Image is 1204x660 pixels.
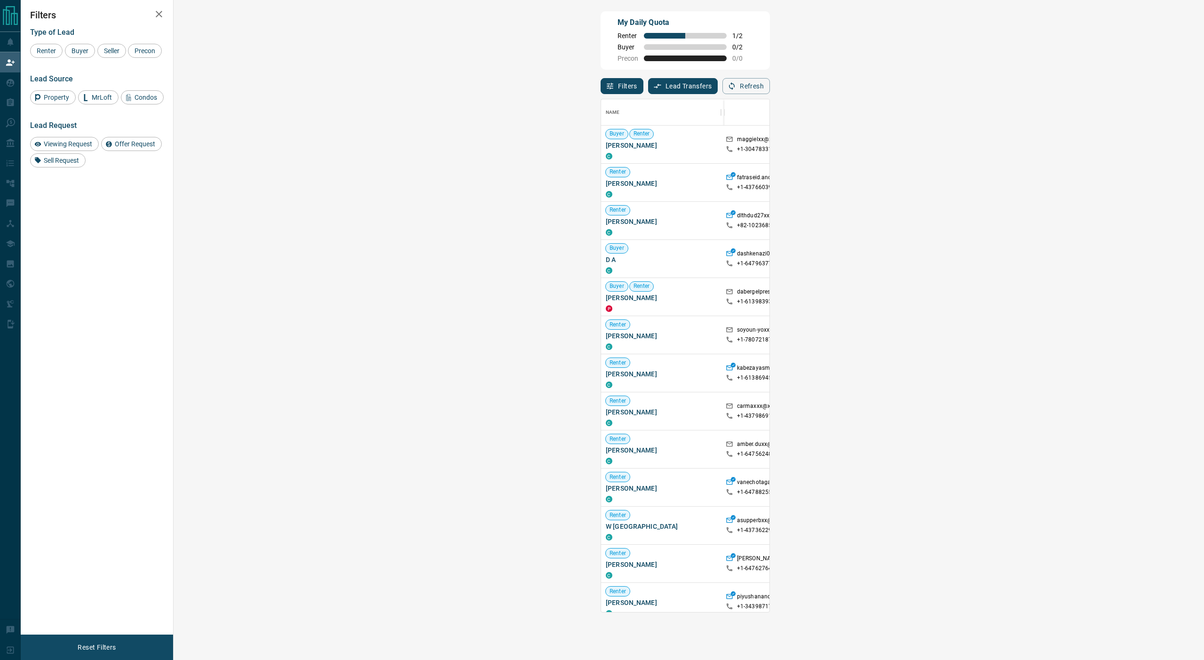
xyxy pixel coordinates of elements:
span: Property [40,94,72,101]
div: condos.ca [606,458,612,464]
span: Renter [606,206,630,214]
span: Condos [131,94,160,101]
span: 0 / 2 [732,43,753,51]
p: carmaxxx@x [737,402,770,412]
p: +1- 64762764xx [737,565,778,573]
span: Buyer [68,47,92,55]
span: [PERSON_NAME] [606,217,716,226]
span: 0 / 0 [732,55,753,62]
span: Renter [606,588,630,596]
span: [PERSON_NAME] [606,293,716,302]
h2: Filters [30,9,164,21]
span: Seller [101,47,123,55]
span: Type of Lead [30,28,74,37]
div: Condos [121,90,164,104]
div: condos.ca [606,496,612,502]
span: Renter [606,473,630,481]
div: condos.ca [606,153,612,159]
div: Sell Request [30,153,86,167]
span: Buyer [606,130,628,138]
div: Property [30,90,76,104]
div: condos.ca [606,343,612,350]
div: Buyer [65,44,95,58]
button: Lead Transfers [648,78,718,94]
span: Precon [618,55,638,62]
div: condos.ca [606,572,612,579]
span: Offer Request [111,140,158,148]
button: Refresh [722,78,770,94]
span: [PERSON_NAME] [606,560,716,569]
span: Lead Request [30,121,77,130]
span: Renter [606,168,630,176]
p: +1- 64796377xx [737,260,778,268]
p: fatraseid.andinexx@x [737,174,793,183]
p: +1- 43766039xx [737,183,778,191]
p: +1- 30478331xx [737,145,778,153]
div: Viewing Request [30,137,99,151]
p: +1- 64756248xx [737,450,778,458]
div: condos.ca [606,267,612,274]
p: My Daily Quota [618,17,753,28]
p: asupperbxx@x [737,517,776,526]
span: Buyer [618,43,638,51]
span: Renter [606,435,630,443]
button: Filters [601,78,643,94]
div: Seller [97,44,126,58]
p: +1- 43736229xx [737,526,778,534]
div: Precon [128,44,162,58]
div: condos.ca [606,420,612,426]
p: +1- 34398717xx [737,603,778,611]
span: Renter [606,321,630,329]
span: Renter [606,397,630,405]
p: +1- 61386945xx [737,374,778,382]
span: Renter [630,282,654,290]
p: dabergelprestxx@x [737,288,786,298]
div: Renter [30,44,63,58]
p: +1- 61398393xx [737,298,778,306]
span: D A [606,255,716,264]
p: amber.duxx@x [737,440,776,450]
p: dashkenazi0xx@x [737,250,784,260]
span: Renter [33,47,59,55]
span: Renter [618,32,638,40]
span: Renter [630,130,654,138]
span: Renter [606,549,630,557]
div: Name [601,99,721,126]
span: [PERSON_NAME] [606,141,716,150]
span: [PERSON_NAME] [606,445,716,455]
p: maggielxx@x [737,135,772,145]
span: [PERSON_NAME] [606,179,716,188]
p: +82- 10236851xx [737,222,781,230]
span: [PERSON_NAME] [606,369,716,379]
p: vanechotagarcxx@x [737,478,790,488]
span: Renter [606,359,630,367]
span: Sell Request [40,157,82,164]
span: Renter [606,511,630,519]
p: piyushanandpsxx@x [737,593,791,603]
span: [PERSON_NAME] [606,331,716,341]
div: condos.ca [606,534,612,541]
span: Buyer [606,282,628,290]
span: [PERSON_NAME] [606,407,716,417]
span: [PERSON_NAME] [606,484,716,493]
p: soyoun-yoxx@x [737,326,778,336]
p: kabezayasmixx@x [737,364,785,374]
div: condos.ca [606,610,612,617]
p: +1- 78072187xx [737,336,778,344]
span: MrLoft [88,94,115,101]
p: +1- 43798691xx [737,412,778,420]
div: Name [606,99,620,126]
div: condos.ca [606,229,612,236]
span: Precon [131,47,158,55]
div: MrLoft [78,90,119,104]
button: Reset Filters [71,639,122,655]
div: Offer Request [101,137,162,151]
span: 1 / 2 [732,32,753,40]
span: Viewing Request [40,140,95,148]
p: +1- 64788255xx [737,488,778,496]
p: [PERSON_NAME] [737,555,781,565]
span: Lead Source [30,74,73,83]
div: condos.ca [606,191,612,198]
div: condos.ca [606,382,612,388]
span: Buyer [606,244,628,252]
